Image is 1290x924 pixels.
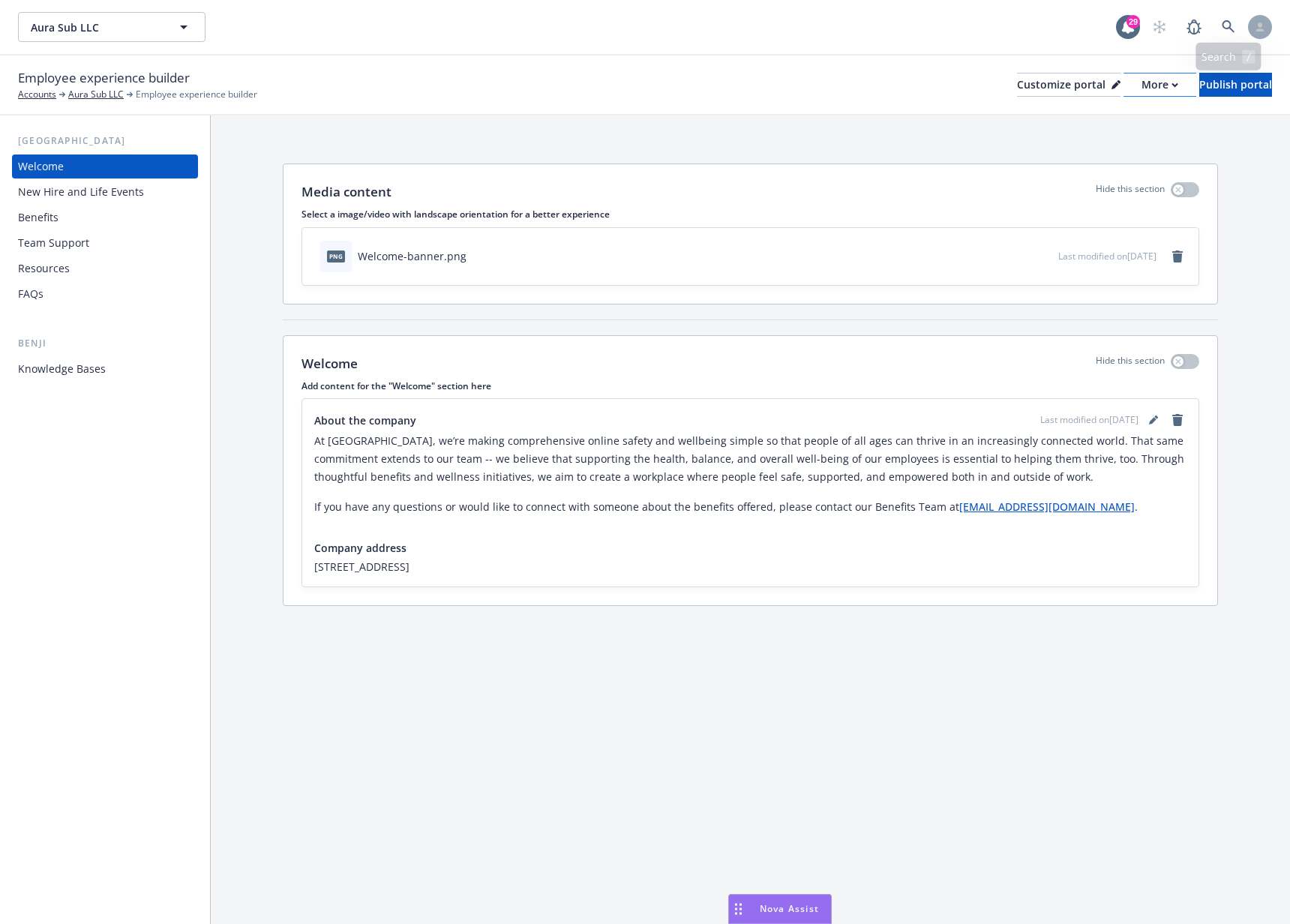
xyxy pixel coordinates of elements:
[301,182,391,202] p: Media content
[1096,354,1165,373] p: Hide this section
[18,180,144,204] div: New Hire and Life Events
[301,379,1199,392] p: Add content for the "Welcome" section here
[12,133,198,148] div: [GEOGRAPHIC_DATA]
[327,250,345,262] span: png
[760,902,819,915] span: Nova Assist
[1123,73,1196,97] button: More
[1017,73,1120,96] div: Customize portal
[1213,12,1243,42] a: Search
[12,231,198,255] a: Team Support
[301,208,1199,220] p: Select a image/video with landscape orientation for a better experience
[1096,182,1165,202] p: Hide this section
[1179,12,1209,42] a: Report a Bug
[18,282,43,306] div: FAQs
[12,154,198,178] a: Welcome
[12,357,198,381] a: Knowledge Bases
[1199,73,1272,97] button: Publish portal
[1058,250,1156,262] span: Last modified on [DATE]
[18,205,58,229] div: Benefits
[314,498,1186,516] p: If you have any questions or would like to connect with someone about the benefits offered, pleas...
[1126,15,1140,28] div: 29
[1017,73,1120,97] button: Customize portal
[18,88,56,101] a: Accounts
[314,540,406,556] span: Company address
[314,559,1186,574] span: [STREET_ADDRESS]
[18,256,70,280] div: Resources
[18,231,89,255] div: Team Support
[1015,248,1027,264] button: download file
[68,88,124,101] a: Aura Sub LLC
[12,180,198,204] a: New Hire and Life Events
[12,256,198,280] a: Resources
[12,205,198,229] a: Benefits
[31,19,160,35] span: Aura Sub LLC
[18,12,205,42] button: Aura Sub LLC
[1040,413,1138,427] span: Last modified on [DATE]
[18,68,190,88] span: Employee experience builder
[959,499,1135,514] a: [EMAIL_ADDRESS][DOMAIN_NAME]
[1144,12,1174,42] a: Start snowing
[301,354,358,373] p: Welcome
[314,432,1186,486] p: At [GEOGRAPHIC_DATA], we’re making comprehensive online safety and wellbeing simple so that peopl...
[1199,73,1272,96] div: Publish portal
[1039,248,1052,264] button: preview file
[136,88,257,101] span: Employee experience builder
[314,412,416,428] span: About the company
[18,357,106,381] div: Knowledge Bases
[729,895,748,923] div: Drag to move
[728,894,832,924] button: Nova Assist
[12,336,198,351] div: Benji
[1168,247,1186,265] a: remove
[358,248,466,264] div: Welcome-banner.png
[1144,411,1162,429] a: editPencil
[18,154,64,178] div: Welcome
[12,282,198,306] a: FAQs
[1168,411,1186,429] a: remove
[1141,73,1178,96] div: More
